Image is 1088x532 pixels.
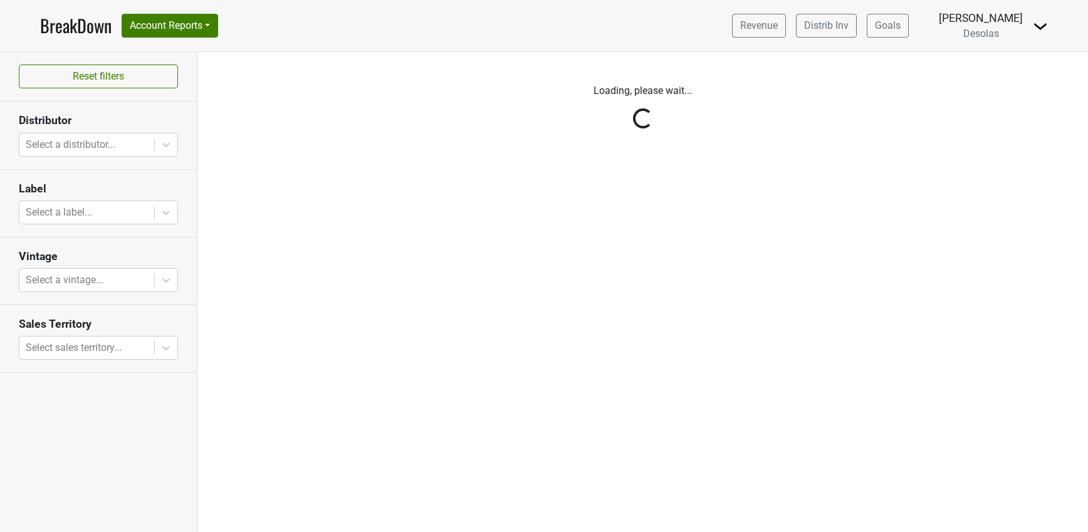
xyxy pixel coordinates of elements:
[796,14,857,38] a: Distrib Inv
[867,14,909,38] a: Goals
[963,28,999,39] span: Desolas
[732,14,786,38] a: Revenue
[295,83,991,98] p: Loading, please wait...
[40,13,112,39] a: BreakDown
[122,14,218,38] button: Account Reports
[1033,19,1048,34] img: Dropdown Menu
[939,10,1023,26] div: [PERSON_NAME]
